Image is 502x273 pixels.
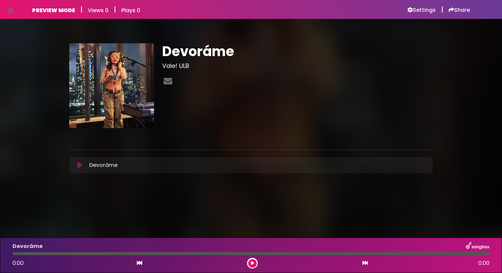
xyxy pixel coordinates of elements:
[121,7,140,14] h6: Plays 0
[32,7,75,14] h6: PREVIEW MODE
[114,5,116,14] h5: |
[449,7,470,14] a: Share
[89,161,118,169] p: Devoráme
[69,43,154,128] img: 1DRc4j0gQ8ifEnWViKH2
[407,7,436,14] a: Settings
[88,7,108,14] h6: Views 0
[441,5,443,14] h5: |
[80,5,82,14] h5: |
[162,62,433,70] h3: Vale! ULB
[162,43,433,59] h1: Devoráme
